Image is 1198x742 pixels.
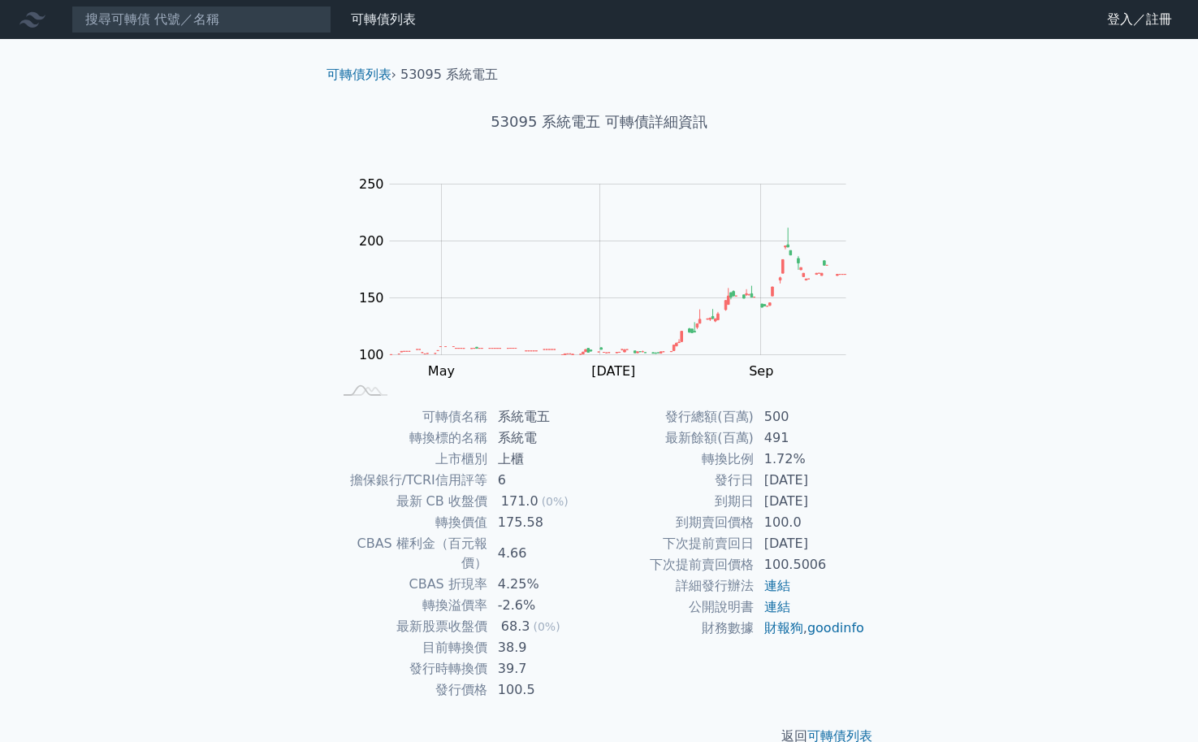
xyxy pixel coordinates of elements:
[599,533,755,554] td: 下次提前賣回日
[327,65,396,85] li: ›
[599,554,755,575] td: 下次提前賣回價格
[359,347,384,362] tspan: 100
[333,491,488,512] td: 最新 CB 收盤價
[498,492,542,511] div: 171.0
[755,512,866,533] td: 100.0
[755,554,866,575] td: 100.5006
[359,176,384,192] tspan: 250
[390,228,846,355] g: Series
[807,620,864,636] a: goodinfo
[333,574,488,595] td: CBAS 折現率
[599,470,755,491] td: 發行日
[359,290,384,306] tspan: 150
[755,427,866,449] td: 491
[599,597,755,618] td: 公開說明書
[755,491,866,512] td: [DATE]
[488,533,599,574] td: 4.66
[599,512,755,533] td: 到期賣回價格
[428,363,455,379] tspan: May
[749,363,773,379] tspan: Sep
[599,406,755,427] td: 發行總額(百萬)
[599,491,755,512] td: 到期日
[591,363,635,379] tspan: [DATE]
[488,679,599,701] td: 100.5
[314,111,885,133] h1: 53095 系統電五 可轉債詳細資訊
[755,406,866,427] td: 500
[333,512,488,533] td: 轉換價值
[599,427,755,449] td: 最新餘額(百萬)
[542,495,569,508] span: (0%)
[359,233,384,249] tspan: 200
[333,637,488,658] td: 目前轉換價
[488,658,599,679] td: 39.7
[755,449,866,470] td: 1.72%
[488,449,599,470] td: 上櫃
[755,618,866,639] td: ,
[488,595,599,616] td: -2.6%
[333,658,488,679] td: 發行時轉換價
[764,578,790,593] a: 連結
[764,620,803,636] a: 財報狗
[498,617,534,636] div: 68.3
[533,620,560,633] span: (0%)
[488,470,599,491] td: 6
[333,595,488,616] td: 轉換溢價率
[599,618,755,639] td: 財務數據
[599,449,755,470] td: 轉換比例
[333,470,488,491] td: 擔保銀行/TCRI信用評等
[1094,7,1185,33] a: 登入／註冊
[71,6,331,33] input: 搜尋可轉債 代號／名稱
[333,406,488,427] td: 可轉債名稱
[599,575,755,597] td: 詳細發行辦法
[351,176,871,412] g: Chart
[488,637,599,658] td: 38.9
[488,512,599,533] td: 175.58
[351,11,416,27] a: 可轉債列表
[333,533,488,574] td: CBAS 權利金（百元報價）
[327,67,391,82] a: 可轉債列表
[755,470,866,491] td: [DATE]
[764,599,790,614] a: 連結
[755,533,866,554] td: [DATE]
[488,427,599,449] td: 系統電
[333,679,488,701] td: 發行價格
[488,406,599,427] td: 系統電五
[333,449,488,470] td: 上市櫃別
[488,574,599,595] td: 4.25%
[333,616,488,637] td: 最新股票收盤價
[400,65,498,85] li: 53095 系統電五
[333,427,488,449] td: 轉換標的名稱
